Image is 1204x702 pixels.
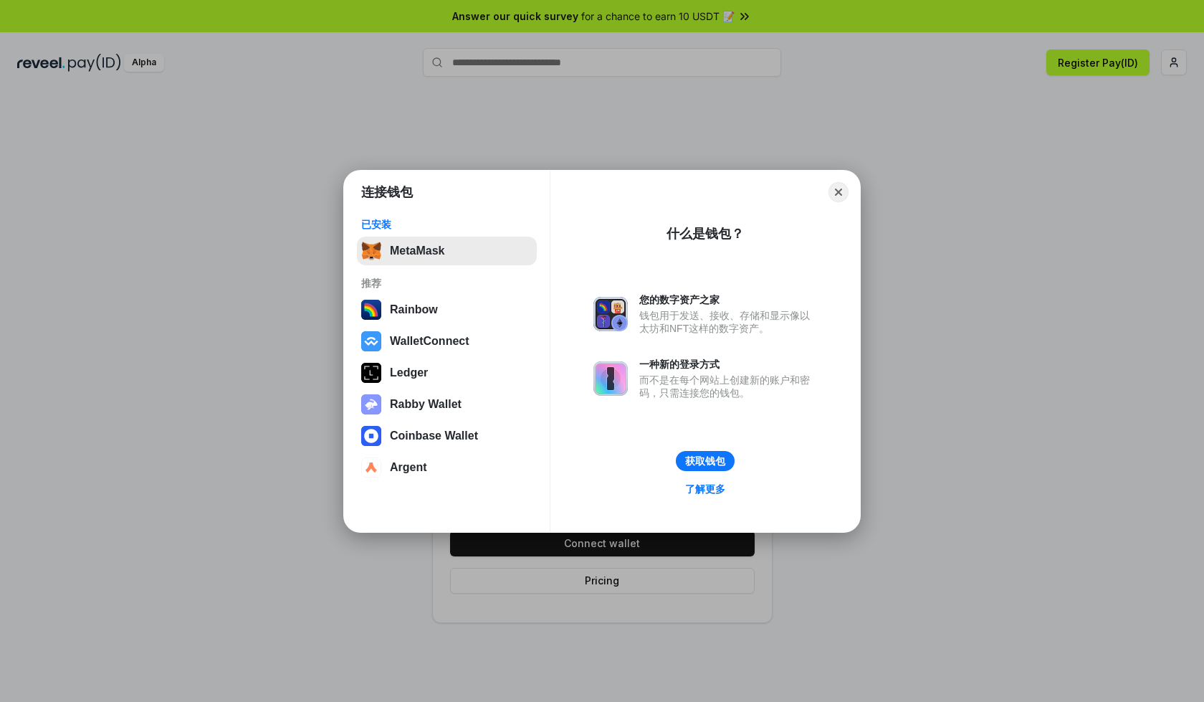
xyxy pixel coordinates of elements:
[676,451,735,471] button: 获取钱包
[357,422,537,450] button: Coinbase Wallet
[828,182,849,202] button: Close
[639,358,817,371] div: 一种新的登录方式
[666,225,744,242] div: 什么是钱包？
[361,300,381,320] img: svg+xml,%3Csvg%20width%3D%22120%22%20height%3D%22120%22%20viewBox%3D%220%200%20120%20120%22%20fil...
[390,398,462,411] div: Rabby Wallet
[685,483,725,495] div: 了解更多
[390,335,469,348] div: WalletConnect
[357,237,537,265] button: MetaMask
[361,277,532,290] div: 推荐
[639,293,817,306] div: 您的数字资产之家
[361,241,381,261] img: svg+xml,%3Csvg%20fill%3D%22none%22%20height%3D%2233%22%20viewBox%3D%220%200%2035%2033%22%20width%...
[357,295,537,324] button: Rainbow
[361,184,413,201] h1: 连接钱包
[390,245,444,257] div: MetaMask
[361,363,381,383] img: svg+xml,%3Csvg%20xmlns%3D%22http%3A%2F%2Fwww.w3.org%2F2000%2Fsvg%22%20width%3D%2228%22%20height%3...
[390,430,478,442] div: Coinbase Wallet
[390,303,438,316] div: Rainbow
[361,218,532,231] div: 已安装
[593,297,628,331] img: svg+xml,%3Csvg%20xmlns%3D%22http%3A%2F%2Fwww.w3.org%2F2000%2Fsvg%22%20fill%3D%22none%22%20viewBox...
[357,327,537,356] button: WalletConnect
[361,457,381,478] img: svg+xml,%3Csvg%20width%3D%2228%22%20height%3D%2228%22%20viewBox%3D%220%200%2028%2028%22%20fill%3D...
[390,366,428,379] div: Ledger
[593,361,628,396] img: svg+xml,%3Csvg%20xmlns%3D%22http%3A%2F%2Fwww.w3.org%2F2000%2Fsvg%22%20fill%3D%22none%22%20viewBox...
[390,461,427,474] div: Argent
[357,453,537,482] button: Argent
[361,331,381,351] img: svg+xml,%3Csvg%20width%3D%2228%22%20height%3D%2228%22%20viewBox%3D%220%200%2028%2028%22%20fill%3D...
[361,426,381,446] img: svg+xml,%3Csvg%20width%3D%2228%22%20height%3D%2228%22%20viewBox%3D%220%200%2028%2028%22%20fill%3D...
[685,455,725,468] div: 获取钱包
[357,390,537,419] button: Rabby Wallet
[639,309,817,335] div: 钱包用于发送、接收、存储和显示像以太坊和NFT这样的数字资产。
[639,374,817,399] div: 而不是在每个网站上创建新的账户和密码，只需连接您的钱包。
[677,480,734,498] a: 了解更多
[361,394,381,414] img: svg+xml,%3Csvg%20xmlns%3D%22http%3A%2F%2Fwww.w3.org%2F2000%2Fsvg%22%20fill%3D%22none%22%20viewBox...
[357,359,537,387] button: Ledger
